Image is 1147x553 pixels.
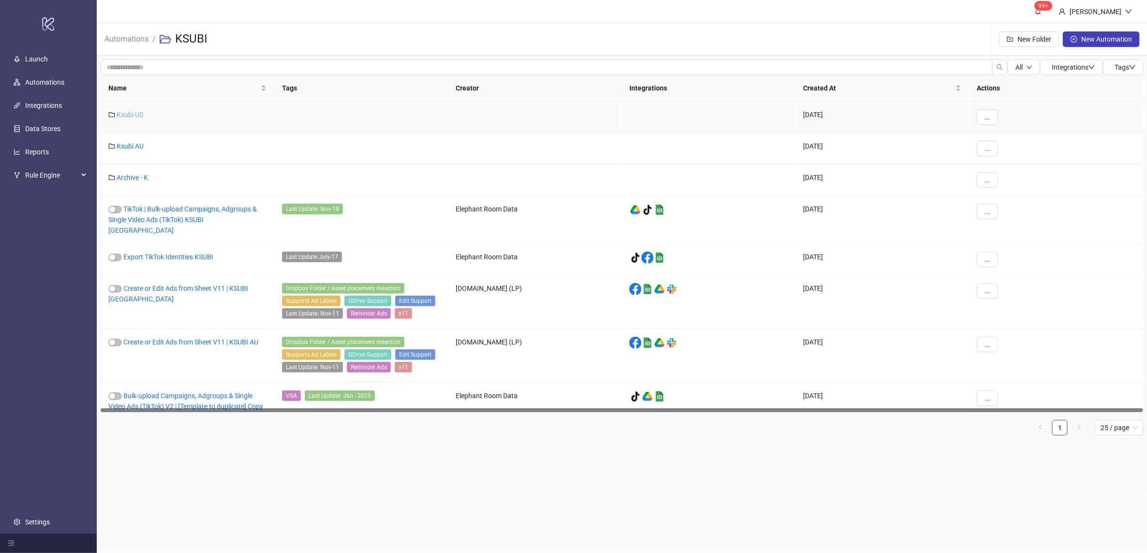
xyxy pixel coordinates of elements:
[795,383,969,420] div: [DATE]
[448,196,622,244] div: Elephant Room Data
[448,75,622,102] th: Creator
[448,329,622,383] div: [DOMAIN_NAME] (LP)
[108,284,248,303] a: Create or Edit Ads from Sheet V11 | KSUBI [GEOGRAPHIC_DATA]
[282,390,301,401] span: VSA
[984,113,990,121] span: ...
[984,394,990,402] span: ...
[395,349,435,360] span: Edit Support
[1101,420,1138,435] span: 25 / page
[25,149,49,156] a: Reports
[14,172,20,179] span: fork
[795,275,969,329] div: [DATE]
[282,362,343,373] span: Last Update: Nov-11
[1103,60,1144,75] button: Tagsdown
[969,75,1144,102] th: Actions
[344,296,391,306] span: GDrive Support
[977,109,998,125] button: ...
[152,24,156,55] li: /
[123,253,213,261] a: Export TikTok Identities KSUBI
[803,83,953,93] span: Created At
[795,196,969,244] div: [DATE]
[347,308,391,319] span: Reminder Ads
[1027,64,1032,70] span: down
[117,174,148,181] a: Archive - K
[984,176,990,184] span: ...
[1072,420,1087,435] button: right
[1017,35,1051,43] span: New Folder
[1071,36,1077,43] span: plus-circle
[1095,420,1144,435] div: Page Size
[1052,63,1095,71] span: Integrations
[1040,60,1103,75] button: Integrationsdown
[1053,420,1067,435] a: 1
[395,362,412,373] span: v11
[1076,424,1082,430] span: right
[8,540,15,547] span: menu-fold
[999,31,1059,47] button: New Folder
[977,141,998,156] button: ...
[117,142,144,150] a: Ksubi AU
[274,75,448,102] th: Tags
[1035,8,1042,15] span: bell
[101,75,274,102] th: Name
[984,341,990,348] span: ...
[795,133,969,164] div: [DATE]
[103,33,150,44] a: Automations
[977,337,998,352] button: ...
[1038,424,1043,430] span: left
[622,75,795,102] th: Integrations
[25,56,48,63] a: Launch
[25,125,60,133] a: Data Stores
[25,102,62,110] a: Integrations
[1125,8,1132,15] span: down
[1066,6,1125,17] div: [PERSON_NAME]
[25,518,50,526] a: Settings
[25,166,78,185] span: Rule Engine
[795,102,969,133] div: [DATE]
[1088,64,1095,71] span: down
[977,204,998,219] button: ...
[108,392,263,410] a: Bulk-upload Campaigns, Adgroups & Single Video Ads (TikTok) V2 | [Template to duplicate] Copy
[1115,63,1136,71] span: Tags
[282,204,343,214] span: Last Update: Nov-18
[282,349,341,360] span: Supports Ad Labels
[175,31,208,47] h3: KSUBI
[795,164,969,196] div: [DATE]
[448,383,622,420] div: Elephant Room Data
[1033,420,1048,435] li: Previous Page
[448,244,622,275] div: Elephant Room Data
[1129,64,1136,71] span: down
[1035,1,1053,11] sup: 1663
[977,252,998,267] button: ...
[282,296,341,306] span: Supports Ad Labels
[108,174,115,181] span: folder
[984,208,990,215] span: ...
[984,145,990,152] span: ...
[282,308,343,319] span: Last Update: Nov-11
[282,337,404,347] span: Dropbox Folder / Asset placement detection
[795,75,969,102] th: Created At
[282,283,404,294] span: Dropbox Folder / Asset placement detection
[1033,420,1048,435] button: left
[108,111,115,118] span: folder
[795,329,969,383] div: [DATE]
[984,287,990,295] span: ...
[123,338,258,346] a: Create or Edit Ads from Sheet V11 | KSUBI AU
[160,33,171,45] span: folder-open
[1008,60,1040,75] button: Alldown
[977,172,998,188] button: ...
[395,296,435,306] span: Edit Support
[1081,35,1132,43] span: New Automation
[117,111,143,119] a: Ksubi US
[1072,420,1087,435] li: Next Page
[1059,8,1066,15] span: user
[282,252,342,262] span: Last Update July-17
[305,390,375,401] span: Last Update: Jan - 2025
[108,205,257,234] a: TikTok | Bulk-upload Campaigns, Adgroups & Single Video Ads (TikTok) KSUBI [GEOGRAPHIC_DATA]
[984,255,990,263] span: ...
[108,143,115,149] span: folder
[1063,31,1140,47] button: New Automation
[977,390,998,406] button: ...
[108,83,259,93] span: Name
